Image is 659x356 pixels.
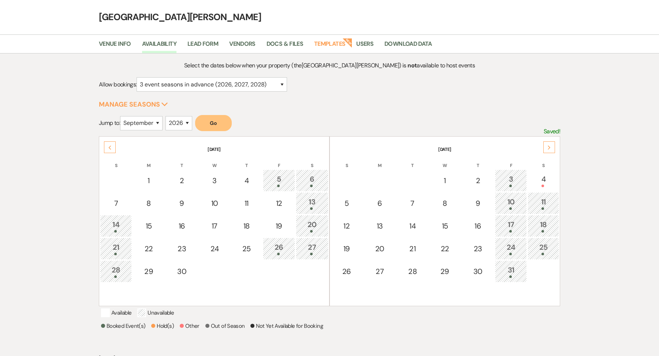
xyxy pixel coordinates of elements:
div: 8 [433,198,457,209]
h4: [GEOGRAPHIC_DATA][PERSON_NAME] [66,11,593,23]
div: 10 [499,196,523,210]
span: Jump to: [99,119,120,127]
div: 5 [267,174,291,187]
div: 27 [300,242,324,255]
p: Unavailable [137,308,174,317]
p: Other [180,322,200,330]
th: W [429,153,461,169]
p: Select the dates below when your property (the [GEOGRAPHIC_DATA][PERSON_NAME] ) is available to h... [157,61,503,70]
div: 15 [137,220,160,231]
a: Templates [314,39,345,53]
strong: not [407,62,417,69]
p: Out of Season [205,322,245,330]
div: 22 [433,243,457,254]
button: Manage Seasons [99,101,168,108]
div: 16 [170,220,194,231]
div: 6 [367,198,392,209]
th: W [199,153,230,169]
div: 20 [367,243,392,254]
div: 31 [499,264,523,278]
div: 6 [300,174,324,187]
th: M [133,153,164,169]
div: 9 [170,198,194,209]
th: F [495,153,527,169]
div: 19 [335,243,358,254]
div: 21 [401,243,424,254]
div: 2 [466,175,490,186]
div: 26 [267,242,291,255]
div: 30 [170,266,194,277]
div: 8 [137,198,160,209]
span: Allow bookings: [99,81,137,88]
div: 17 [499,219,523,233]
div: 25 [235,243,258,254]
div: 15 [433,220,457,231]
div: 26 [335,266,358,277]
div: 30 [466,266,490,277]
a: Lead Form [187,39,218,53]
p: Not Yet Available for Booking [250,322,323,330]
a: Venue Info [99,39,131,53]
div: 1 [137,175,160,186]
div: 19 [267,220,291,231]
th: [DATE] [100,137,328,153]
a: Users [356,39,373,53]
div: 29 [433,266,457,277]
div: 13 [300,196,324,210]
p: Hold(s) [151,322,174,330]
div: 23 [466,243,490,254]
th: [DATE] [331,137,559,153]
div: 14 [401,220,424,231]
div: 10 [203,198,226,209]
p: Booked Event(s) [101,322,145,330]
th: S [528,153,559,169]
div: 28 [401,266,424,277]
p: Saved! [544,127,560,136]
th: S [331,153,362,169]
div: 3 [203,175,226,186]
div: 4 [532,174,555,187]
div: 7 [104,198,128,209]
strong: New [343,37,353,48]
button: Go [195,115,232,131]
div: 14 [104,219,128,233]
div: 12 [335,220,358,231]
div: 20 [300,219,324,233]
div: 9 [466,198,490,209]
div: 17 [203,220,226,231]
th: T [231,153,263,169]
div: 25 [532,242,555,255]
div: 3 [499,174,523,187]
a: Docs & Files [267,39,303,53]
p: Available [101,308,131,317]
div: 4 [235,175,258,186]
div: 18 [235,220,258,231]
th: M [363,153,396,169]
div: 13 [367,220,392,231]
div: 27 [367,266,392,277]
div: 12 [267,198,291,209]
div: 2 [170,175,194,186]
div: 22 [137,243,160,254]
div: 29 [137,266,160,277]
div: 11 [235,198,258,209]
div: 24 [203,243,226,254]
th: T [165,153,198,169]
div: 1 [433,175,457,186]
div: 18 [532,219,555,233]
div: 21 [104,242,128,255]
th: S [296,153,328,169]
div: 7 [401,198,424,209]
div: 5 [335,198,358,209]
th: T [397,153,428,169]
div: 28 [104,264,128,278]
div: 24 [499,242,523,255]
a: Vendors [229,39,256,53]
th: T [462,153,494,169]
div: 16 [466,220,490,231]
div: 11 [532,196,555,210]
a: Download Data [384,39,432,53]
div: 23 [170,243,194,254]
th: S [100,153,132,169]
a: Availability [142,39,176,53]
